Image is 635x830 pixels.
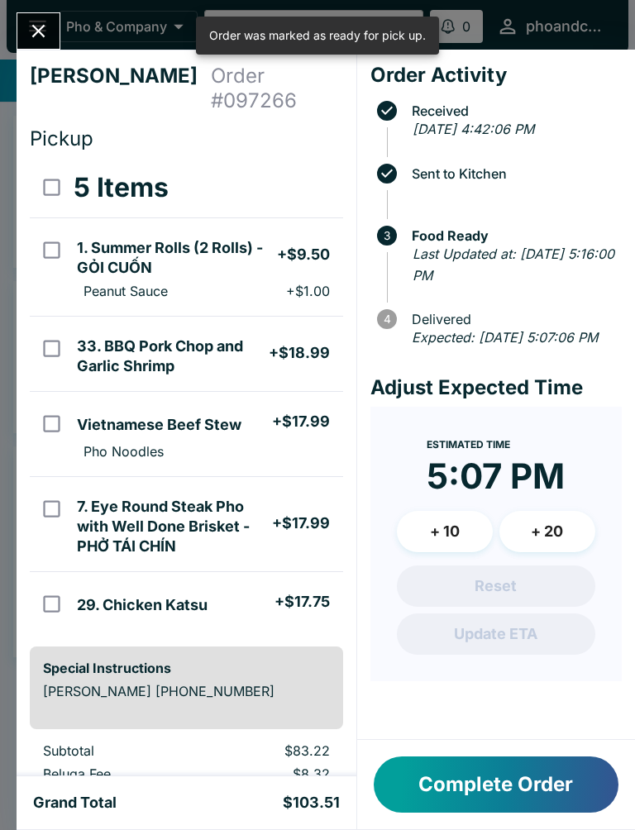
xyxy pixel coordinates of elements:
[30,158,343,633] table: orders table
[403,103,622,118] span: Received
[370,375,622,400] h4: Adjust Expected Time
[412,329,598,346] em: Expected: [DATE] 5:07:06 PM
[286,283,330,299] p: + $1.00
[43,766,192,782] p: Beluga Fee
[413,121,534,137] em: [DATE] 4:42:06 PM
[77,497,271,556] h5: 7. Eye Round Steak Pho with Well Done Brisket - PHỞ TÁI CHÍN
[374,756,618,813] button: Complete Order
[272,412,330,432] h5: + $17.99
[275,592,330,612] h5: + $17.75
[33,793,117,813] h5: Grand Total
[74,171,169,204] h3: 5 Items
[77,238,276,278] h5: 1. Summer Rolls (2 Rolls) - GỎI CUỐN
[43,742,192,759] p: Subtotal
[77,336,268,376] h5: 33. BBQ Pork Chop and Garlic Shrimp
[209,21,426,50] div: Order was marked as ready for pick up.
[397,511,493,552] button: + 10
[218,742,329,759] p: $83.22
[277,245,330,265] h5: + $9.50
[283,793,340,813] h5: $103.51
[77,595,208,615] h5: 29. Chicken Katsu
[43,660,330,676] h6: Special Instructions
[43,683,330,699] p: [PERSON_NAME] [PHONE_NUMBER]
[211,64,343,113] h4: Order # 097266
[17,13,60,49] button: Close
[413,246,614,284] em: Last Updated at: [DATE] 5:16:00 PM
[77,415,241,435] h5: Vietnamese Beef Stew
[403,228,622,243] span: Food Ready
[384,229,390,242] text: 3
[499,511,595,552] button: + 20
[427,438,510,451] span: Estimated Time
[30,64,211,113] h4: [PERSON_NAME]
[272,513,330,533] h5: + $17.99
[403,312,622,327] span: Delivered
[403,166,622,181] span: Sent to Kitchen
[30,126,93,150] span: Pickup
[269,343,330,363] h5: + $18.99
[84,283,168,299] p: Peanut Sauce
[383,312,390,326] text: 4
[84,443,164,460] p: Pho Noodles
[370,63,622,88] h4: Order Activity
[427,455,565,498] time: 5:07 PM
[218,766,329,782] p: $8.32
